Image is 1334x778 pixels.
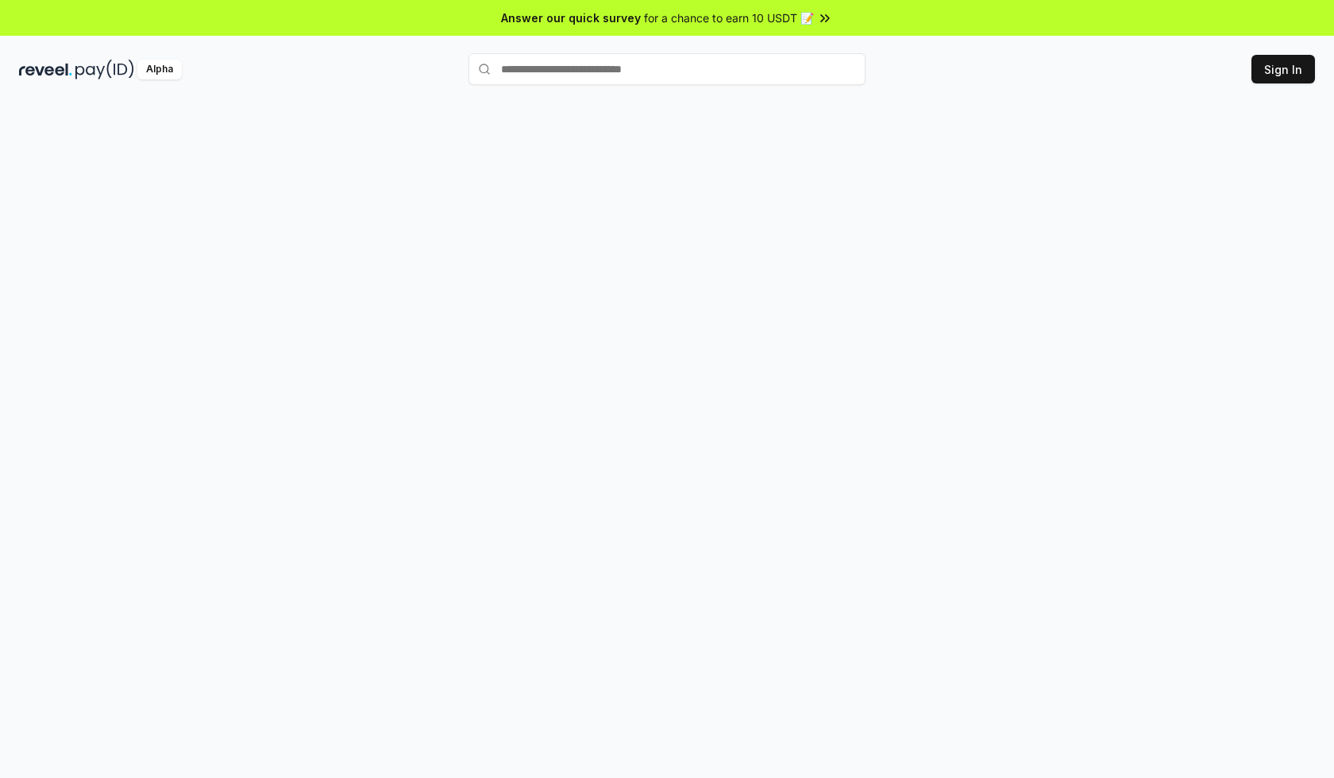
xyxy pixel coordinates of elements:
[75,60,134,79] img: pay_id
[19,60,72,79] img: reveel_dark
[1251,55,1315,83] button: Sign In
[644,10,814,26] span: for a chance to earn 10 USDT 📝
[137,60,182,79] div: Alpha
[501,10,641,26] span: Answer our quick survey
